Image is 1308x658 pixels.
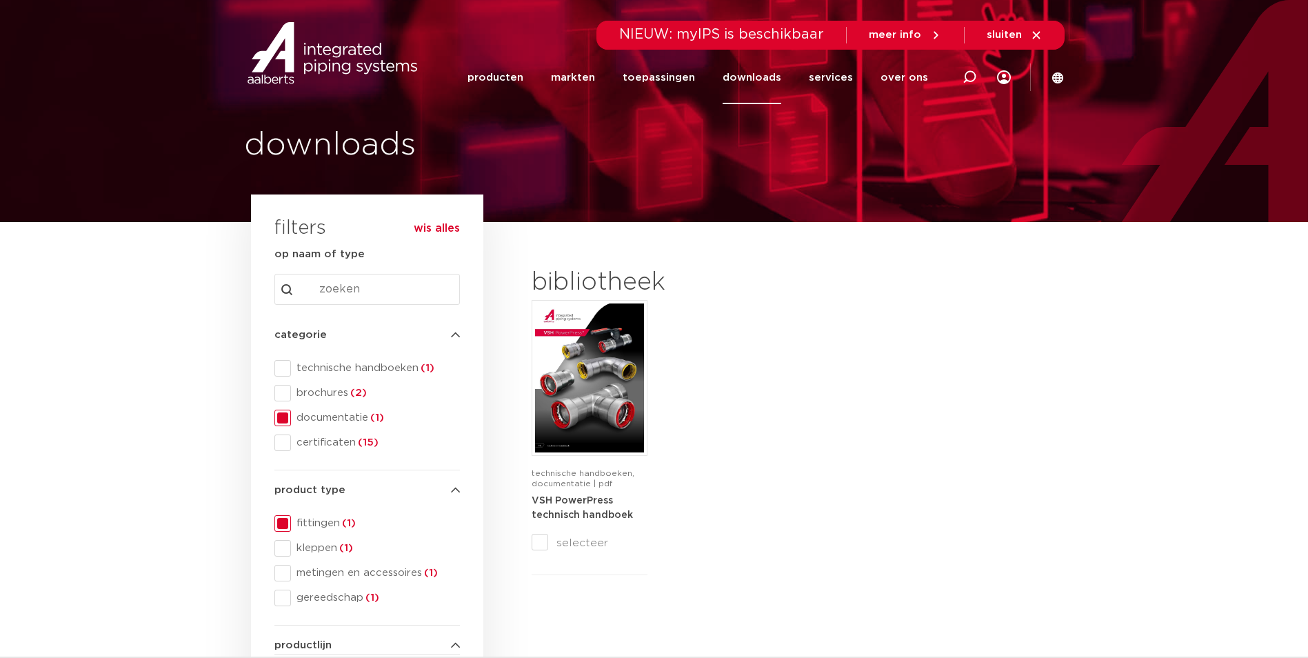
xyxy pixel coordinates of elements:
span: meer info [869,30,921,40]
a: over ons [881,51,928,104]
h3: filters [274,212,326,246]
h4: categorie [274,327,460,343]
a: VSH PowerPress technisch handboek [532,495,633,521]
div: documentatie(1) [274,410,460,426]
span: (15) [356,437,379,448]
a: downloads [723,51,781,104]
h4: productlijn [274,637,460,654]
div: certificaten(15) [274,435,460,451]
span: (2) [348,388,367,398]
div: metingen en accessoires(1) [274,565,460,581]
strong: op naam of type [274,249,365,259]
span: metingen en accessoires [291,566,460,580]
strong: VSH PowerPress technisch handboek [532,496,633,521]
h4: product type [274,482,460,499]
span: (1) [368,412,384,423]
a: markten [551,51,595,104]
div: kleppen(1) [274,540,460,557]
a: sluiten [987,29,1043,41]
span: (1) [363,592,379,603]
span: sluiten [987,30,1022,40]
a: services [809,51,853,104]
span: technische handboeken [291,361,460,375]
div: gereedschap(1) [274,590,460,606]
a: meer info [869,29,942,41]
span: documentatie [291,411,460,425]
img: VSH-PowerPress_A4TM_5008817_2024_3.1_NL-pdf.jpg [535,303,644,452]
span: (1) [337,543,353,553]
span: brochures [291,386,460,400]
div: brochures(2) [274,385,460,401]
h2: bibliotheek [532,266,777,299]
nav: Menu [467,51,928,104]
span: fittingen [291,517,460,530]
div: fittingen(1) [274,515,460,532]
a: toepassingen [623,51,695,104]
span: technische handboeken, documentatie | pdf [532,469,634,488]
span: (1) [422,568,438,578]
span: gereedschap [291,591,460,605]
span: certificaten [291,436,460,450]
button: wis alles [414,221,460,235]
label: selecteer [532,535,647,551]
span: (1) [340,518,356,528]
a: producten [467,51,523,104]
span: kleppen [291,541,460,555]
h1: downloads [244,123,647,168]
span: NIEUW: myIPS is beschikbaar [619,28,824,41]
span: (1) [419,363,434,373]
div: technische handboeken(1) [274,360,460,377]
